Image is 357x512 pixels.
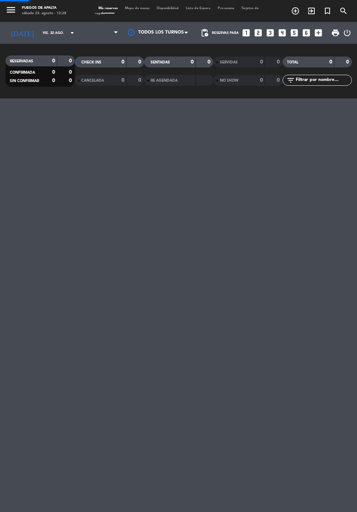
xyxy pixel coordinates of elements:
[331,28,340,37] span: print
[241,28,251,38] i: looks_one
[121,59,124,65] strong: 0
[68,28,77,37] i: arrow_drop_down
[260,78,263,83] strong: 0
[5,4,16,15] i: menu
[52,70,55,75] strong: 0
[138,78,143,83] strong: 0
[151,61,170,64] span: SENTADAS
[22,5,66,11] div: Fuegos de Apalta
[287,61,298,64] span: TOTAL
[290,28,299,38] i: looks_5
[329,59,332,65] strong: 0
[22,11,66,16] div: sábado 23. agosto - 12:28
[277,78,281,83] strong: 0
[10,71,35,74] span: CONFIRMADA
[291,7,300,15] i: add_circle_outline
[52,78,55,83] strong: 0
[207,59,212,65] strong: 0
[278,28,287,38] i: looks_4
[121,7,153,10] span: Mapa de mesas
[200,28,209,37] span: pending_actions
[307,7,316,15] i: exit_to_app
[5,26,39,40] i: [DATE]
[121,78,124,83] strong: 0
[153,7,182,10] span: Disponibilidad
[323,7,332,15] i: turned_in_not
[151,79,178,82] span: RE AGENDADA
[220,61,238,64] span: SERVIDAS
[314,28,323,38] i: add_box
[69,58,73,63] strong: 0
[95,7,259,15] span: Tarjetas de regalo
[69,78,73,83] strong: 0
[339,7,348,15] i: search
[81,79,104,82] span: CANCELADA
[10,59,33,63] span: RESERVADAS
[277,59,281,65] strong: 0
[343,22,352,44] div: LOG OUT
[214,7,238,10] span: Pre-acceso
[343,28,352,37] i: power_settings_new
[265,28,275,38] i: looks_3
[253,28,263,38] i: looks_two
[5,4,16,17] button: menu
[346,59,350,65] strong: 0
[191,59,194,65] strong: 0
[10,79,39,83] span: SIN CONFIRMAR
[81,61,101,64] span: CHECK INS
[182,7,214,10] span: Lista de Espera
[69,70,73,75] strong: 0
[295,76,352,84] input: Filtrar por nombre...
[212,31,239,35] span: Reservas para
[95,7,121,10] span: Mis reservas
[286,76,295,85] i: filter_list
[302,28,311,38] i: looks_6
[138,59,143,65] strong: 0
[260,59,263,65] strong: 0
[220,79,238,82] span: NO SHOW
[52,58,55,63] strong: 0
